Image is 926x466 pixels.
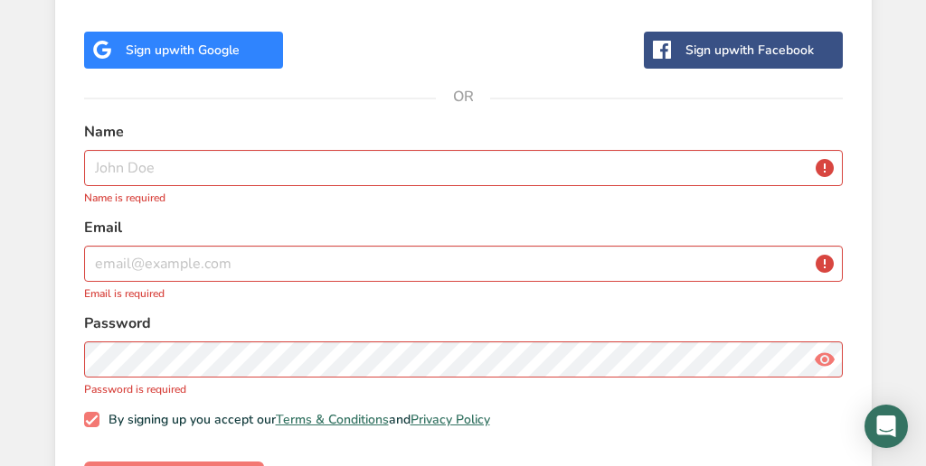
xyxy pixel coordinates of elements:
[84,246,843,282] input: email@example.com
[84,312,843,334] label: Password
[84,190,843,206] p: Name is required
[729,42,814,59] span: with Facebook
[685,41,814,60] div: Sign up
[865,405,908,448] div: Open Intercom Messenger
[436,70,490,124] span: OR
[84,381,843,397] p: Password is required
[99,412,490,428] span: By signing up you accept our and
[84,285,843,302] p: Email is required
[411,411,490,428] a: Privacy Policy
[276,411,389,428] a: Terms & Conditions
[84,217,843,238] label: Email
[126,41,240,60] div: Sign up
[169,42,240,59] span: with Google
[84,121,843,143] label: Name
[84,150,843,186] input: John Doe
